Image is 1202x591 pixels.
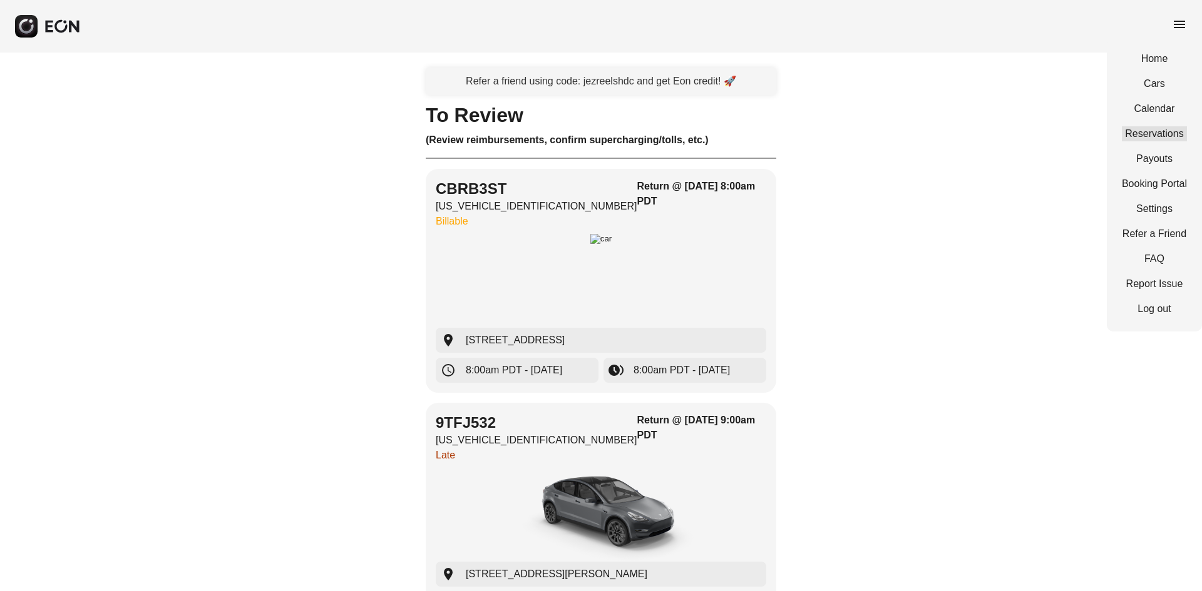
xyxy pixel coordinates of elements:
[426,169,776,393] button: CBRB3ST[US_VEHICLE_IDENTIFICATION_NUMBER]BillableReturn @ [DATE] 8:00am PDTcar[STREET_ADDRESS]8:0...
[590,234,612,328] img: car
[436,433,637,448] p: [US_VEHICLE_IDENTIFICATION_NUMBER]
[609,363,624,378] span: browse_gallery
[507,468,695,562] img: car
[1122,251,1187,266] a: FAQ
[436,199,637,214] p: [US_VEHICLE_IDENTIFICATION_NUMBER]
[466,363,562,378] span: 8:00am PDT - [DATE]
[637,413,766,443] h3: Return @ [DATE] 9:00am PDT
[466,567,647,582] span: [STREET_ADDRESS][PERSON_NAME]
[1172,17,1187,32] span: menu
[1122,201,1187,216] a: Settings
[1122,226,1187,241] a: Refer a Friend
[1122,76,1187,91] a: Cars
[436,214,637,229] p: Billable
[1122,276,1187,291] a: Report Issue
[441,333,456,348] span: location_on
[1122,126,1187,141] a: Reservations
[441,567,456,582] span: location_on
[436,413,637,433] h2: 9TFJ532
[441,363,456,378] span: schedule
[436,179,637,199] h2: CBRB3ST
[634,363,730,378] span: 8:00am PDT - [DATE]
[426,133,776,148] h3: (Review reimbursements, confirm supercharging/tolls, etc.)
[637,179,766,209] h3: Return @ [DATE] 8:00am PDT
[1122,51,1187,66] a: Home
[436,448,637,463] p: Late
[1122,101,1187,116] a: Calendar
[1122,301,1187,316] a: Log out
[426,68,776,95] a: Refer a friend using code: jezreelshdc and get Eon credit! 🚀
[1122,151,1187,166] a: Payouts
[1122,176,1187,191] a: Booking Portal
[466,333,565,348] span: [STREET_ADDRESS]
[426,108,776,123] h1: To Review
